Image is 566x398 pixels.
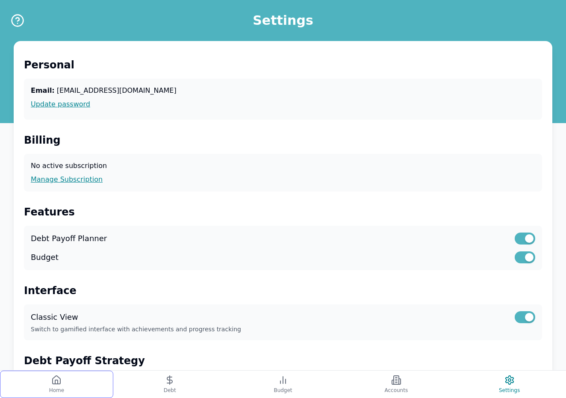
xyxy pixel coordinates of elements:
label: Classic View [31,311,78,323]
h1: Settings [253,13,313,28]
h2: Interface [24,284,542,298]
p: Switch to gamified interface with achievements and progress tracking [31,325,535,333]
h2: Debt Payoff Strategy [24,354,542,368]
button: Settings [453,371,566,398]
a: Update password [31,99,535,109]
a: Manage Subscription [31,174,535,185]
h2: Billing [24,133,542,147]
h2: Features [24,205,542,219]
p: No active subscription [31,161,535,171]
span: Accounts [384,387,408,394]
button: Debt [113,371,227,398]
p: [EMAIL_ADDRESS][DOMAIN_NAME] [31,85,535,96]
label: Debt Payoff Planner [31,233,107,245]
button: Budget [227,371,340,398]
span: Home [49,387,64,394]
span: Budget [274,387,292,394]
span: Email: [31,86,55,94]
span: Settings [499,387,520,394]
button: Help [10,13,25,28]
span: Debt [164,387,176,394]
label: Budget [31,251,59,263]
h2: Personal [24,58,542,72]
button: Accounts [339,371,453,398]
